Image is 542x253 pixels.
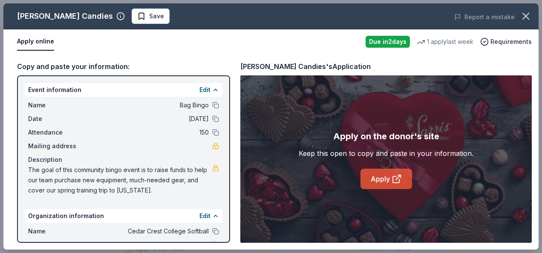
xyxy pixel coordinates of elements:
[28,100,85,110] span: Name
[490,37,532,47] span: Requirements
[17,33,54,51] button: Apply online
[299,148,473,158] div: Keep this open to copy and paste in your information.
[333,129,439,143] div: Apply on the donor's site
[132,9,170,24] button: Save
[28,127,85,138] span: Attendance
[366,36,410,48] div: Due in 2 days
[199,211,210,221] button: Edit
[149,11,164,21] span: Save
[28,141,85,151] span: Mailing address
[28,155,219,165] div: Description
[17,9,113,23] div: [PERSON_NAME] Candies
[28,226,85,236] span: Name
[417,37,473,47] div: 1 apply last week
[85,226,209,236] span: Cedar Crest College Softball
[480,37,532,47] button: Requirements
[25,209,222,223] div: Organization information
[85,114,209,124] span: [DATE]
[28,165,212,195] span: The goal of this community bingo event is to raise funds to help our team purchase new equipment,...
[85,240,209,250] span: [URL][DOMAIN_NAME]
[28,240,85,250] span: Website
[28,114,85,124] span: Date
[85,127,209,138] span: 150
[25,83,222,97] div: Event information
[85,100,209,110] span: Bag Bingo
[360,169,412,189] a: Apply
[199,85,210,95] button: Edit
[240,61,371,72] div: [PERSON_NAME] Candies's Application
[17,61,230,72] div: Copy and paste your information:
[454,12,515,22] button: Report a mistake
